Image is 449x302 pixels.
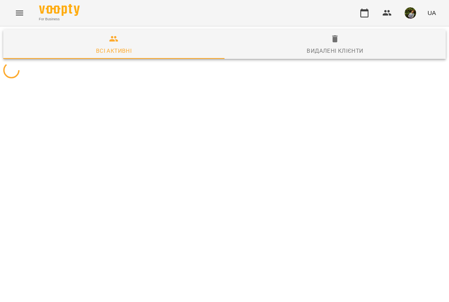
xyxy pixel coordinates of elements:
span: For Business [39,17,80,22]
div: Всі активні [96,46,132,56]
button: UA [424,5,439,20]
div: Видалені клієнти [307,46,363,56]
img: b75e9dd987c236d6cf194ef640b45b7d.jpg [405,7,416,19]
button: Menu [10,3,29,23]
span: UA [427,9,436,17]
img: Voopty Logo [39,4,80,16]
